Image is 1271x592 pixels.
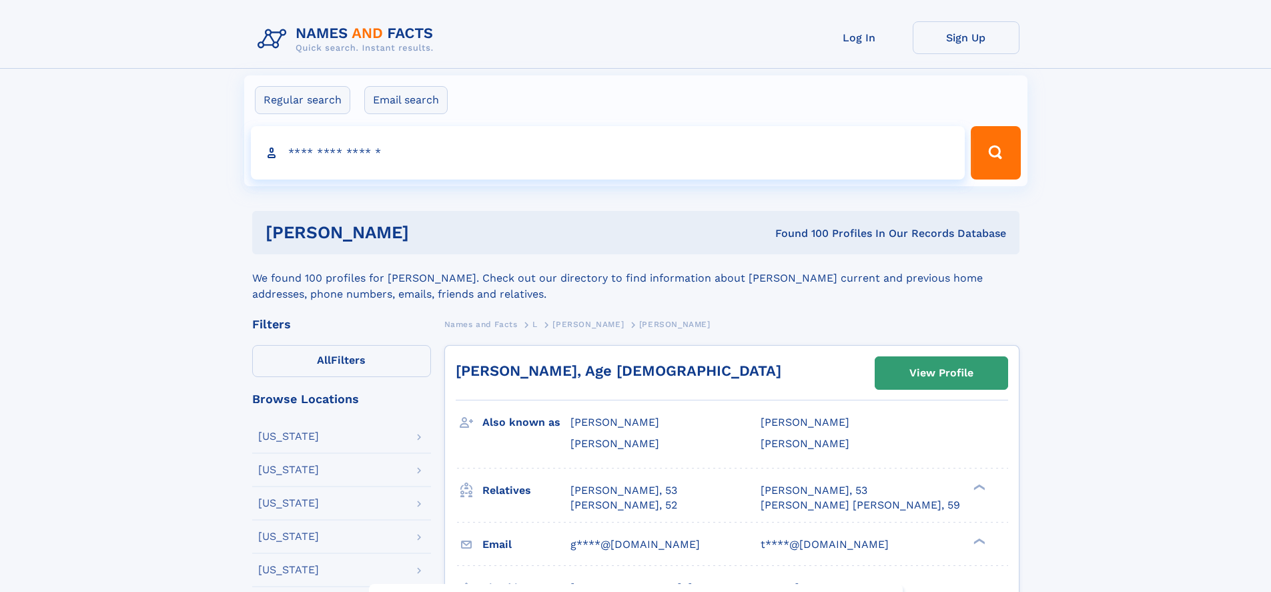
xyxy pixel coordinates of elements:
[482,479,570,502] h3: Relatives
[252,345,431,377] label: Filters
[258,465,319,475] div: [US_STATE]
[251,126,965,180] input: search input
[761,498,960,513] a: [PERSON_NAME] [PERSON_NAME], 59
[570,416,659,428] span: [PERSON_NAME]
[255,86,350,114] label: Regular search
[913,21,1019,54] a: Sign Up
[444,316,518,332] a: Names and Facts
[570,498,677,513] a: [PERSON_NAME], 52
[875,357,1007,389] a: View Profile
[761,437,849,450] span: [PERSON_NAME]
[970,537,986,545] div: ❯
[639,320,711,329] span: [PERSON_NAME]
[806,21,913,54] a: Log In
[570,483,677,498] a: [PERSON_NAME], 53
[317,354,331,366] span: All
[552,320,624,329] span: [PERSON_NAME]
[761,416,849,428] span: [PERSON_NAME]
[364,86,448,114] label: Email search
[252,393,431,405] div: Browse Locations
[456,362,781,379] a: [PERSON_NAME], Age [DEMOGRAPHIC_DATA]
[252,254,1019,302] div: We found 100 profiles for [PERSON_NAME]. Check out our directory to find information about [PERSO...
[971,126,1020,180] button: Search Button
[482,533,570,556] h3: Email
[970,483,986,491] div: ❯
[570,437,659,450] span: [PERSON_NAME]
[482,411,570,434] h3: Also known as
[532,316,538,332] a: L
[552,316,624,332] a: [PERSON_NAME]
[761,483,867,498] a: [PERSON_NAME], 53
[909,358,973,388] div: View Profile
[252,21,444,57] img: Logo Names and Facts
[252,318,431,330] div: Filters
[258,498,319,509] div: [US_STATE]
[258,565,319,575] div: [US_STATE]
[258,531,319,542] div: [US_STATE]
[532,320,538,329] span: L
[592,226,1006,241] div: Found 100 Profiles In Our Records Database
[258,431,319,442] div: [US_STATE]
[266,224,592,241] h1: [PERSON_NAME]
